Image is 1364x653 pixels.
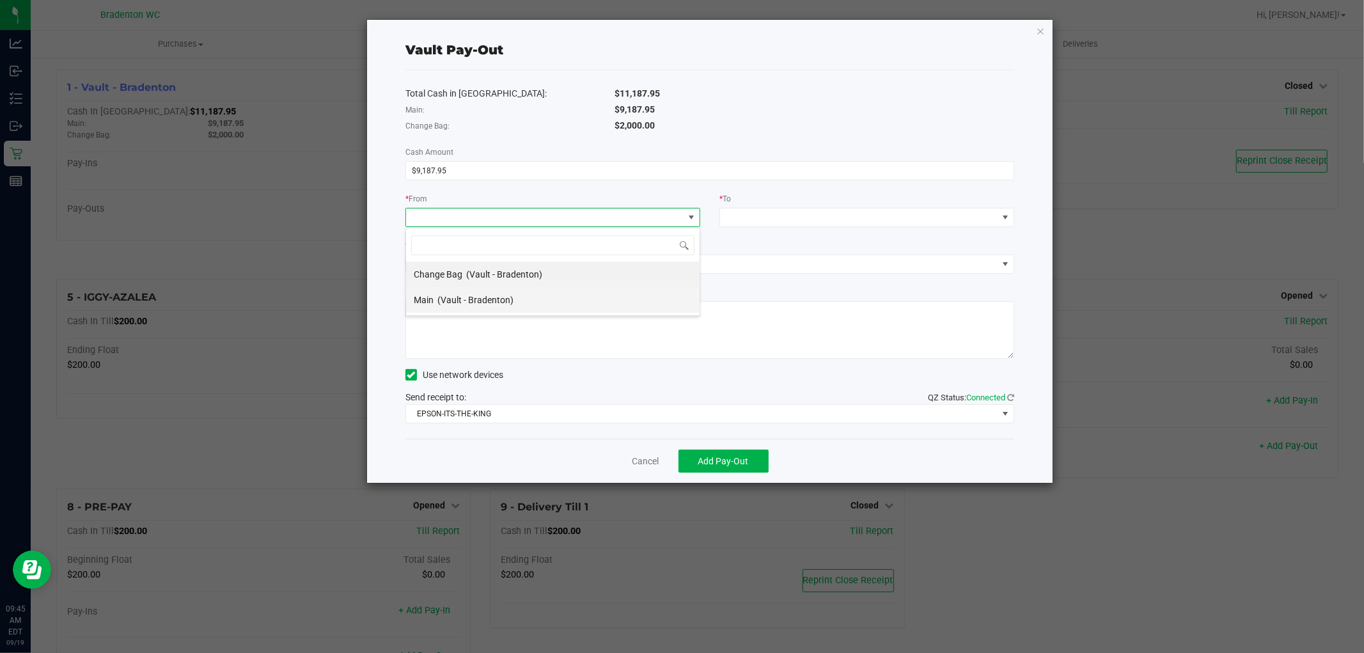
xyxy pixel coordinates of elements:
[437,295,513,305] span: (Vault - Bradenton)
[405,368,503,382] label: Use network devices
[405,88,547,98] span: Total Cash in [GEOGRAPHIC_DATA]:
[698,456,749,466] span: Add Pay-Out
[405,392,466,402] span: Send receipt to:
[719,193,731,205] label: To
[632,455,659,468] a: Cancel
[678,450,769,473] button: Add Pay-Out
[414,295,434,305] span: Main
[405,106,425,114] span: Main:
[405,193,427,205] label: From
[405,122,450,130] span: Change Bag:
[966,393,1005,402] span: Connected
[466,269,542,279] span: (Vault - Bradenton)
[928,393,1014,402] span: QZ Status:
[615,104,655,114] span: $9,187.95
[405,40,503,59] div: Vault Pay-Out
[406,405,998,423] span: EPSON-ITS-THE-KING
[13,551,51,589] iframe: Resource center
[405,148,453,157] span: Cash Amount
[615,120,655,130] span: $2,000.00
[615,88,660,98] span: $11,187.95
[414,269,462,279] span: Change Bag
